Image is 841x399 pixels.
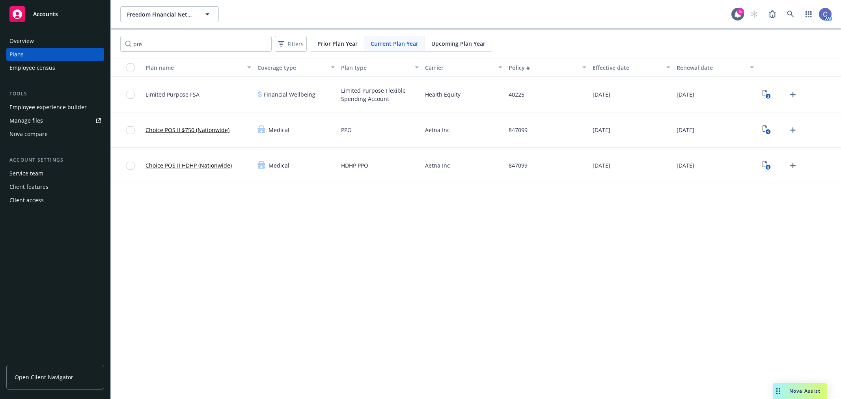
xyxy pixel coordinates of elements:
[509,161,528,170] span: 847099
[9,194,44,207] div: Client access
[127,162,134,170] input: Toggle Row Selected
[287,40,304,48] span: Filters
[673,58,757,77] button: Renewal date
[6,167,104,180] a: Service team
[505,58,589,77] button: Policy #
[6,181,104,193] a: Client features
[677,90,694,99] span: [DATE]
[9,181,48,193] div: Client features
[760,124,773,136] a: View Plan Documents
[254,58,338,77] button: Coverage type
[787,124,799,136] a: Upload Plan Documents
[801,6,817,22] a: Switch app
[145,90,200,99] span: Limited Purpose FSA
[593,161,610,170] span: [DATE]
[593,90,610,99] span: [DATE]
[6,194,104,207] a: Client access
[425,126,450,134] span: Aetna Inc
[33,11,58,17] span: Accounts
[6,35,104,47] a: Overview
[264,90,315,99] span: Financial Wellbeing
[765,6,780,22] a: Report a Bug
[767,129,769,134] text: 9
[120,6,219,22] button: Freedom Financial Network Funding, LLC
[509,126,528,134] span: 847099
[6,3,104,25] a: Accounts
[120,36,272,52] input: Search by name
[431,39,485,48] span: Upcoming Plan Year
[773,383,783,399] div: Drag to move
[737,8,744,15] div: 5
[269,126,289,134] span: Medical
[425,90,461,99] span: Health Equity
[6,128,104,140] a: Nova compare
[257,63,326,72] div: Coverage type
[787,88,799,101] a: Upload Plan Documents
[127,63,134,71] input: Select all
[767,165,769,170] text: 9
[145,126,229,134] a: Choice POS II $750 (Nationwide)
[145,161,232,170] a: Choice POS II HDHP (Nationwide)
[677,161,694,170] span: [DATE]
[509,63,578,72] div: Policy #
[9,167,43,180] div: Service team
[767,94,769,99] text: 3
[760,159,773,172] a: View Plan Documents
[677,63,746,72] div: Renewal date
[9,35,34,47] div: Overview
[509,90,524,99] span: 40225
[819,8,832,21] img: photo
[142,58,254,77] button: Plan name
[425,161,450,170] span: Aetna Inc
[341,126,352,134] span: PPO
[422,58,506,77] button: Carrier
[6,156,104,164] div: Account settings
[783,6,798,22] a: Search
[341,63,410,72] div: Plan type
[317,39,358,48] span: Prior Plan Year
[6,90,104,98] div: Tools
[773,383,827,399] button: Nova Assist
[275,36,307,52] button: Filters
[746,6,762,22] a: Start snowing
[787,159,799,172] a: Upload Plan Documents
[789,388,820,394] span: Nova Assist
[269,161,289,170] span: Medical
[15,373,73,381] span: Open Client Navigator
[593,63,662,72] div: Effective date
[371,39,418,48] span: Current Plan Year
[9,114,43,127] div: Manage files
[9,62,55,74] div: Employee census
[6,114,104,127] a: Manage files
[6,48,104,61] a: Plans
[9,48,24,61] div: Plans
[6,101,104,114] a: Employee experience builder
[589,58,673,77] button: Effective date
[341,161,368,170] span: HDHP PPO
[9,101,87,114] div: Employee experience builder
[145,63,242,72] div: Plan name
[127,10,195,19] span: Freedom Financial Network Funding, LLC
[127,91,134,99] input: Toggle Row Selected
[341,86,419,103] span: Limited Purpose Flexible Spending Account
[6,62,104,74] a: Employee census
[677,126,694,134] span: [DATE]
[276,38,305,50] span: Filters
[338,58,422,77] button: Plan type
[593,126,610,134] span: [DATE]
[9,128,48,140] div: Nova compare
[127,126,134,134] input: Toggle Row Selected
[760,88,773,101] a: View Plan Documents
[425,63,494,72] div: Carrier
